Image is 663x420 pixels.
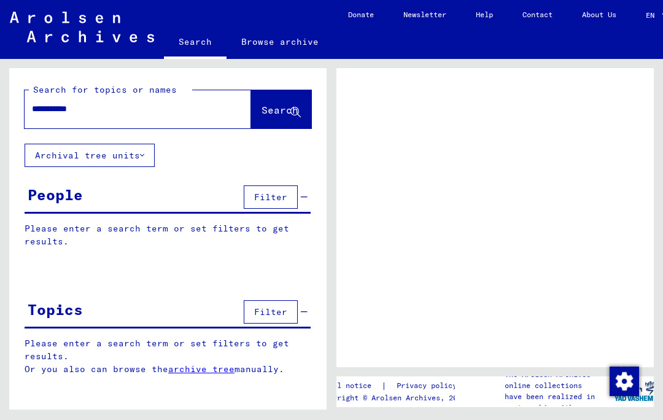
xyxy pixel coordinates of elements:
span: Filter [254,192,287,203]
mat-label: Search for topics or names [33,84,177,95]
p: Copyright © Arolsen Archives, 2021 [320,392,471,403]
button: Filter [244,185,298,209]
a: Legal notice [320,379,381,392]
a: Privacy policy [387,379,471,392]
button: Archival tree units [25,144,155,167]
div: Topics [28,298,83,321]
div: People [28,184,83,206]
a: Browse archive [227,27,333,56]
p: have been realized in partnership with [505,391,614,413]
a: Search [164,27,227,59]
p: Please enter a search term or set filters to get results. [25,222,311,248]
img: Change consent [610,367,639,396]
span: EN [646,11,659,20]
span: Search [262,104,298,116]
button: Filter [244,300,298,324]
img: Arolsen_neg.svg [10,12,154,42]
button: Search [251,90,311,128]
span: Filter [254,306,287,317]
div: | [320,379,471,392]
p: Please enter a search term or set filters to get results. Or you also can browse the manually. [25,337,311,376]
p: The Arolsen Archives online collections [505,369,614,391]
a: archive tree [168,364,235,375]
